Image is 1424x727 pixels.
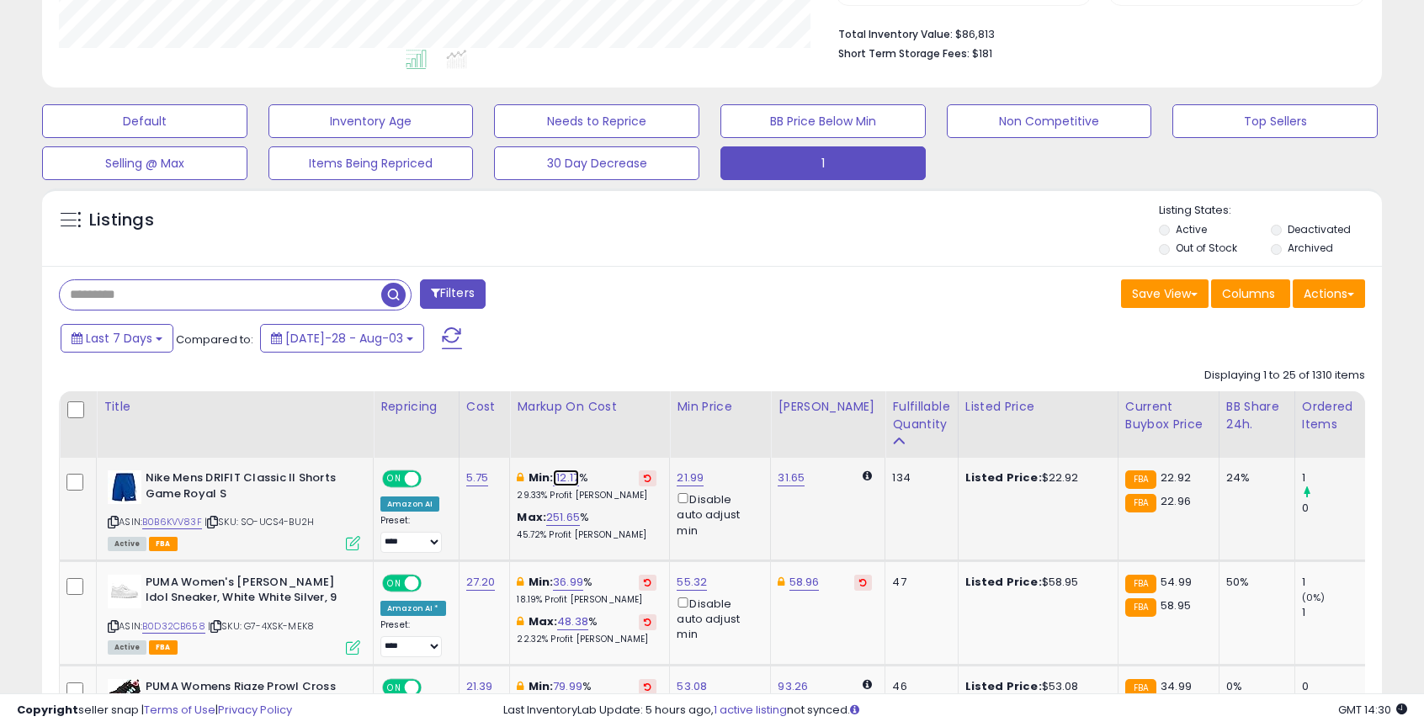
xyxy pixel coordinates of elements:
[384,576,405,590] span: ON
[517,529,656,541] p: 45.72% Profit [PERSON_NAME]
[86,330,152,347] span: Last 7 Days
[1125,494,1156,512] small: FBA
[466,574,496,591] a: 27.20
[1302,591,1326,604] small: (0%)
[517,510,656,541] div: %
[714,702,787,718] a: 1 active listing
[268,146,474,180] button: Items Being Repriced
[1125,470,1156,489] small: FBA
[149,537,178,551] span: FBA
[1302,398,1363,433] div: Ordered Items
[42,104,247,138] button: Default
[1125,598,1156,617] small: FBA
[553,574,583,591] a: 36.99
[466,398,503,416] div: Cost
[677,594,757,643] div: Disable auto adjust min
[517,614,656,645] div: %
[420,279,486,309] button: Filters
[1226,575,1282,590] div: 50%
[1161,597,1191,613] span: 58.95
[380,619,446,657] div: Preset:
[892,398,950,433] div: Fulfillable Quantity
[892,575,944,590] div: 47
[965,575,1105,590] div: $58.95
[108,470,141,504] img: 31dO-jMavXL._SL40_.jpg
[517,398,662,416] div: Markup on Cost
[1293,279,1365,308] button: Actions
[268,104,474,138] button: Inventory Age
[517,594,656,606] p: 18.19% Profit [PERSON_NAME]
[1222,285,1275,302] span: Columns
[1211,279,1290,308] button: Columns
[208,619,314,633] span: | SKU: G7-4XSK-MEK8
[720,104,926,138] button: BB Price Below Min
[1302,470,1370,486] div: 1
[517,509,546,525] b: Max:
[1288,222,1351,236] label: Deactivated
[517,634,656,645] p: 22.32% Profit [PERSON_NAME]
[1159,203,1381,219] p: Listing States:
[778,470,805,486] a: 31.65
[149,640,178,655] span: FBA
[104,398,366,416] div: Title
[108,537,146,551] span: All listings currently available for purchase on Amazon
[677,574,707,591] a: 55.32
[108,575,360,653] div: ASIN:
[1302,501,1370,516] div: 0
[677,398,763,416] div: Min Price
[466,470,489,486] a: 5.75
[546,509,580,526] a: 251.65
[380,601,446,616] div: Amazon AI *
[677,470,704,486] a: 21.99
[517,490,656,501] p: 29.33% Profit [PERSON_NAME]
[553,470,579,486] a: 112.17
[838,46,970,61] b: Short Term Storage Fees:
[965,470,1042,486] b: Listed Price:
[1172,104,1378,138] button: Top Sellers
[384,472,405,486] span: ON
[1176,241,1237,255] label: Out of Stock
[205,515,314,528] span: | SKU: SO-UCS4-BU2H
[838,23,1352,43] li: $86,813
[142,619,205,634] a: B0D32CB658
[1176,222,1207,236] label: Active
[517,470,656,501] div: %
[494,146,699,180] button: 30 Day Decrease
[1204,368,1365,384] div: Displaying 1 to 25 of 1310 items
[529,613,558,629] b: Max:
[557,613,588,630] a: 48.38
[529,470,554,486] b: Min:
[1125,575,1156,593] small: FBA
[965,398,1111,416] div: Listed Price
[17,702,78,718] strong: Copyright
[720,146,926,180] button: 1
[517,575,656,606] div: %
[965,574,1042,590] b: Listed Price:
[419,472,446,486] span: OFF
[838,27,953,41] b: Total Inventory Value:
[1302,575,1370,590] div: 1
[419,576,446,590] span: OFF
[146,470,350,506] b: Nike Mens DRIFIT Classic II Shorts Game Royal S
[42,146,247,180] button: Selling @ Max
[108,575,141,608] img: 31nzhkLLBIL._SL40_.jpg
[17,703,292,719] div: seller snap | |
[108,470,360,549] div: ASIN:
[892,470,944,486] div: 134
[218,702,292,718] a: Privacy Policy
[947,104,1152,138] button: Non Competitive
[142,515,202,529] a: B0B6KVV83F
[260,324,424,353] button: [DATE]-28 - Aug-03
[1121,279,1209,308] button: Save View
[146,575,350,610] b: PUMA Women's [PERSON_NAME] Idol Sneaker, White White Silver, 9
[1161,493,1191,509] span: 22.96
[380,398,452,416] div: Repricing
[380,515,446,553] div: Preset:
[510,391,670,458] th: The percentage added to the cost of goods (COGS) that forms the calculator for Min & Max prices.
[529,574,554,590] b: Min:
[965,470,1105,486] div: $22.92
[176,332,253,348] span: Compared to:
[503,703,1407,719] div: Last InventoryLab Update: 5 hours ago, not synced.
[1302,605,1370,620] div: 1
[144,702,215,718] a: Terms of Use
